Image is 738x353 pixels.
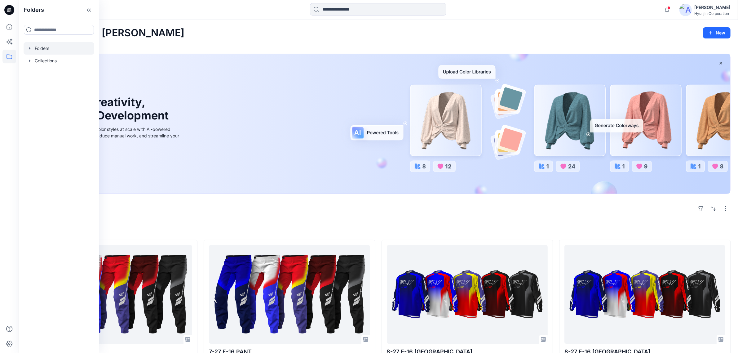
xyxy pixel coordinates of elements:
[703,27,731,38] button: New
[41,153,181,165] a: Discover more
[679,4,692,16] img: avatar
[694,11,730,16] div: Hyunjin Corporation
[564,245,725,344] a: 8-27 F-16 JERSEY
[41,96,171,122] h1: Unleash Creativity, Speed Up Development
[41,126,181,145] div: Explore ideas faster and recolor styles at scale with AI-powered tools that boost creativity, red...
[694,4,730,11] div: [PERSON_NAME]
[387,245,548,344] a: 8-27 F-16 JERSEY
[209,245,370,344] a: 7-27 F-16 PANT
[26,226,731,234] h4: Styles
[26,27,184,39] h2: Welcome back, [PERSON_NAME]
[31,245,192,344] a: 7-27 F-16 PANT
